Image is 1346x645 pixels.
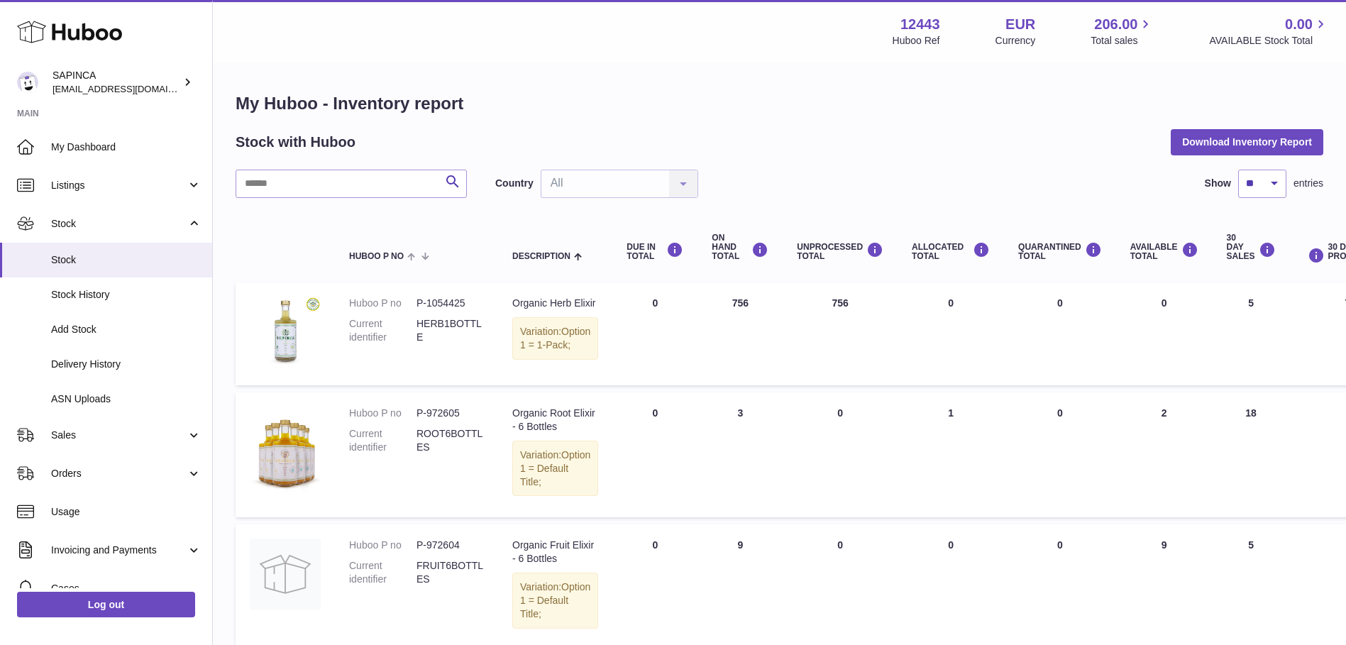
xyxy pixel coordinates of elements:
[520,326,590,351] span: Option 1 = 1-Pack;
[697,392,783,517] td: 3
[417,297,484,310] dd: P-1054425
[1285,15,1313,34] span: 0.00
[17,72,38,93] img: internalAdmin-12443@internal.huboo.com
[1171,129,1323,155] button: Download Inventory Report
[236,92,1323,115] h1: My Huboo - Inventory report
[520,449,590,487] span: Option 1 = Default Title;
[51,582,202,595] span: Cases
[898,282,1004,385] td: 0
[417,427,484,454] dd: ROOT6BOTTLES
[250,407,321,495] img: product image
[495,177,534,190] label: Country
[512,317,598,360] div: Variation:
[512,252,570,261] span: Description
[520,581,590,619] span: Option 1 = Default Title;
[1227,233,1276,262] div: 30 DAY SALES
[417,407,484,420] dd: P-972605
[512,407,598,434] div: Organic Root Elixir - 6 Bottles
[349,317,417,344] dt: Current identifier
[53,83,209,94] span: [EMAIL_ADDRESS][DOMAIN_NAME]
[512,441,598,497] div: Variation:
[912,242,990,261] div: ALLOCATED Total
[1091,34,1154,48] span: Total sales
[236,133,355,152] h2: Stock with Huboo
[612,392,697,517] td: 0
[900,15,940,34] strong: 12443
[697,282,783,385] td: 756
[53,69,180,96] div: SAPINCA
[1057,297,1063,309] span: 0
[712,233,768,262] div: ON HAND Total
[51,392,202,406] span: ASN Uploads
[250,297,321,368] img: product image
[51,544,187,557] span: Invoicing and Payments
[627,242,683,261] div: DUE IN TOTAL
[898,392,1004,517] td: 1
[783,392,898,517] td: 0
[1209,34,1329,48] span: AVAILABLE Stock Total
[349,252,404,261] span: Huboo P no
[349,539,417,552] dt: Huboo P no
[1091,15,1154,48] a: 206.00 Total sales
[417,539,484,552] dd: P-972604
[1293,177,1323,190] span: entries
[1057,539,1063,551] span: 0
[1209,15,1329,48] a: 0.00 AVAILABLE Stock Total
[512,573,598,629] div: Variation:
[417,559,484,586] dd: FRUIT6BOTTLES
[51,323,202,336] span: Add Stock
[51,429,187,442] span: Sales
[1094,15,1137,34] span: 206.00
[1116,282,1213,385] td: 0
[51,288,202,302] span: Stock History
[51,253,202,267] span: Stock
[51,179,187,192] span: Listings
[1018,242,1102,261] div: QUARANTINED Total
[512,539,598,566] div: Organic Fruit Elixir - 6 Bottles
[1130,242,1198,261] div: AVAILABLE Total
[250,539,321,610] img: product image
[1057,407,1063,419] span: 0
[51,505,202,519] span: Usage
[797,242,883,261] div: UNPROCESSED Total
[893,34,940,48] div: Huboo Ref
[51,140,202,154] span: My Dashboard
[51,358,202,371] span: Delivery History
[1213,392,1290,517] td: 18
[417,317,484,344] dd: HERB1BOTTLE
[51,467,187,480] span: Orders
[1005,15,1035,34] strong: EUR
[17,592,195,617] a: Log out
[349,407,417,420] dt: Huboo P no
[995,34,1036,48] div: Currency
[51,217,187,231] span: Stock
[1116,392,1213,517] td: 2
[1205,177,1231,190] label: Show
[512,297,598,310] div: Organic Herb Elixir
[349,297,417,310] dt: Huboo P no
[783,282,898,385] td: 756
[612,282,697,385] td: 0
[349,427,417,454] dt: Current identifier
[349,559,417,586] dt: Current identifier
[1213,282,1290,385] td: 5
